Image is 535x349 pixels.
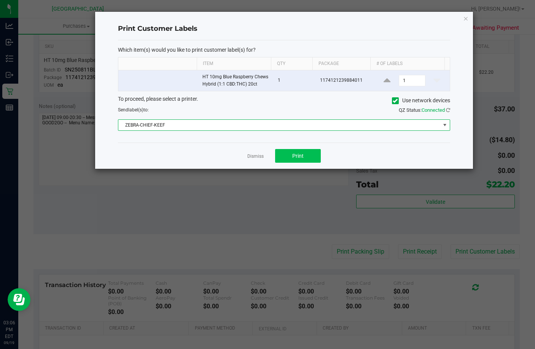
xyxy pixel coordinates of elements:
[422,107,445,113] span: Connected
[275,149,321,163] button: Print
[118,107,149,113] span: Send to:
[392,97,450,105] label: Use network devices
[312,57,370,70] th: Package
[292,153,304,159] span: Print
[399,107,450,113] span: QZ Status:
[197,57,271,70] th: Item
[8,288,30,311] iframe: Resource center
[271,57,312,70] th: Qty
[112,95,456,106] div: To proceed, please select a printer.
[315,70,374,91] td: 1174121239884011
[273,70,315,91] td: 1
[118,120,440,130] span: ZEBRA-CHIEF-KEEF
[118,24,450,34] h4: Print Customer Labels
[247,153,264,160] a: Dismiss
[198,70,273,91] td: HT 10mg Blue Raspberry Chews Hybrid (1:1 CBD:THC) 20ct
[128,107,143,113] span: label(s)
[370,57,444,70] th: # of labels
[118,46,450,53] p: Which item(s) would you like to print customer label(s) for?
